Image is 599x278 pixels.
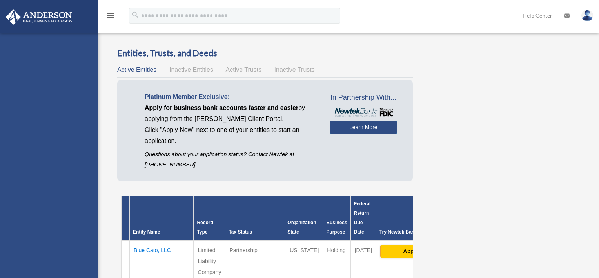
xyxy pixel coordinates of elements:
[145,102,318,124] p: by applying from the [PERSON_NAME] Client Portal.
[117,66,156,73] span: Active Entities
[145,104,298,111] span: Apply for business bank accounts faster and easier
[145,124,318,146] p: Click "Apply Now" next to one of your entities to start an application.
[334,108,393,117] img: NewtekBankLogoSM.png
[225,196,284,240] th: Tax Status
[145,150,318,169] p: Questions about your application status? Contact Newtek at [PHONE_NUMBER]
[379,227,457,237] div: Try Newtek Bank
[323,196,350,240] th: Business Purpose
[274,66,315,73] span: Inactive Trusts
[194,196,225,240] th: Record Type
[330,91,397,104] span: In Partnership With...
[350,196,376,240] th: Federal Return Due Date
[4,9,74,25] img: Anderson Advisors Platinum Portal
[581,10,593,21] img: User Pic
[380,245,457,258] button: Apply Now
[169,66,213,73] span: Inactive Entities
[145,91,318,102] p: Platinum Member Exclusive:
[130,196,194,240] th: Entity Name
[284,196,323,240] th: Organization State
[117,47,413,59] h3: Entities, Trusts, and Deeds
[131,11,140,19] i: search
[106,11,115,20] i: menu
[330,121,397,134] a: Learn More
[106,14,115,20] a: menu
[226,66,262,73] span: Active Trusts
